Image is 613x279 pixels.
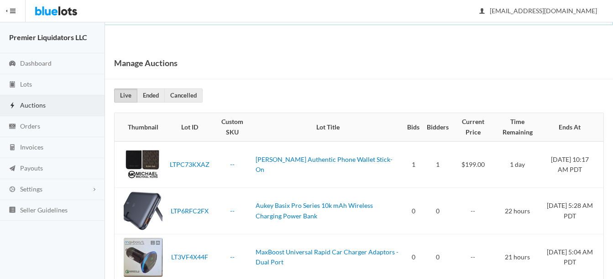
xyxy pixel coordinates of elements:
ion-icon: calculator [8,144,17,152]
a: -- [230,253,235,261]
span: Payouts [20,164,43,172]
th: Bids [403,113,423,141]
span: Dashboard [20,59,52,67]
td: 0 [403,188,423,234]
a: Live [114,88,137,103]
ion-icon: person [477,7,487,16]
ion-icon: clipboard [8,81,17,89]
ion-icon: flash [8,102,17,110]
th: Custom SKU [213,113,252,141]
td: 1 day [493,141,541,188]
ion-icon: cash [8,123,17,131]
td: 0 [423,188,452,234]
span: Invoices [20,143,43,151]
span: Lots [20,80,32,88]
a: LTPC73KXAZ [170,160,210,168]
a: [PERSON_NAME] Authentic Phone Wallet Stick-On [256,155,393,174]
th: Time Remaining [493,113,541,141]
a: -- [230,160,235,168]
td: [DATE] 5:28 AM PDT [541,188,603,234]
a: MaxBoost Universal Rapid Car Charger Adaptors - Dual Port [256,248,398,266]
strong: Premier Liquidators LLC [9,33,87,41]
ion-icon: list box [8,206,17,215]
a: Ended [137,88,165,103]
span: Auctions [20,101,46,109]
span: Orders [20,122,40,130]
th: Ends At [541,113,603,141]
a: Aukey Basix Pro Series 10k mAh Wireless Charging Power Bank [256,201,373,220]
span: [EMAIL_ADDRESS][DOMAIN_NAME] [480,7,597,15]
td: 22 hours [493,188,541,234]
a: LT3VF4X44F [171,253,208,261]
span: Seller Guidelines [20,206,68,214]
h1: Manage Auctions [114,56,178,70]
span: Settings [20,185,42,193]
ion-icon: cog [8,186,17,194]
ion-icon: paper plane [8,165,17,173]
th: Lot ID [166,113,213,141]
a: Cancelled [164,88,203,103]
th: Lot Title [252,113,404,141]
td: $199.00 [452,141,493,188]
a: LTP6RFC2FX [171,207,209,215]
td: -- [452,188,493,234]
a: -- [230,207,235,215]
th: Thumbnail [115,113,166,141]
td: 1 [403,141,423,188]
td: [DATE] 10:17 AM PDT [541,141,603,188]
ion-icon: speedometer [8,60,17,68]
td: 1 [423,141,452,188]
th: Current Price [452,113,493,141]
th: Bidders [423,113,452,141]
